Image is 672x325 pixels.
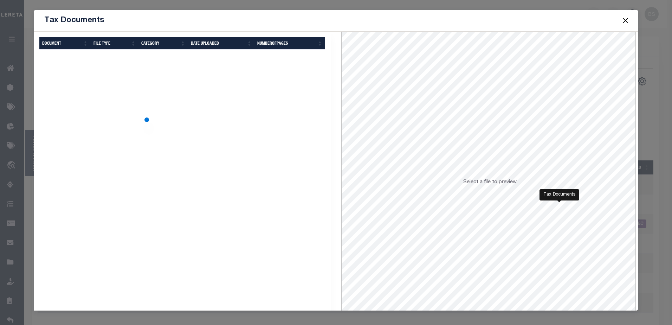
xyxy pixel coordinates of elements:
span: Select a file to preview [463,180,517,185]
th: NumberOfPages [254,37,325,50]
th: CATEGORY [138,37,188,50]
div: Tax Documents [539,189,579,200]
th: FILE TYPE [91,37,138,50]
th: Date Uploaded [188,37,254,50]
th: DOCUMENT [39,37,91,50]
